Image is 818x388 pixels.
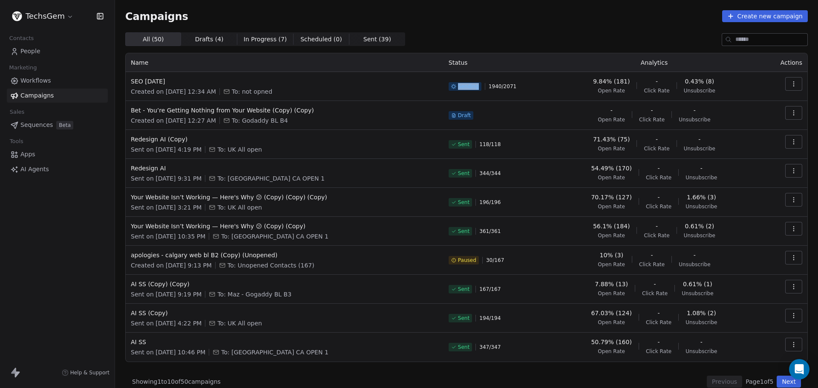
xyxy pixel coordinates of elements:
[131,145,202,154] span: Sent on [DATE] 4:19 PM
[131,222,438,230] span: Your Website Isn’t Working — Here's Why 😕 (Copy) (Copy)
[700,164,703,172] span: -
[598,348,625,355] span: Open Rate
[7,147,108,161] a: Apps
[7,74,108,88] a: Workflows
[646,203,671,210] span: Click Rate
[195,35,224,44] span: Drafts ( 4 )
[6,32,37,45] span: Contacts
[598,203,625,210] span: Open Rate
[479,315,501,322] span: 194 / 194
[644,145,669,152] span: Click Rate
[131,319,202,328] span: Sent on [DATE] 4:22 PM
[656,222,658,230] span: -
[598,116,625,123] span: Open Rate
[6,106,28,118] span: Sales
[12,11,22,21] img: Untitled%20design.png
[131,290,202,299] span: Sent on [DATE] 9:19 PM
[642,290,668,297] span: Click Rate
[131,338,438,346] span: AI SS
[777,376,801,388] button: Next
[657,338,660,346] span: -
[131,309,438,317] span: AI SS (Copy)
[550,53,758,72] th: Analytics
[20,91,54,100] span: Campaigns
[651,106,653,115] span: -
[684,87,715,94] span: Unsubscribe
[479,199,501,206] span: 196 / 196
[694,251,696,259] span: -
[591,309,631,317] span: 67.03% (124)
[639,261,665,268] span: Click Rate
[7,44,108,58] a: People
[486,257,504,264] span: 30 / 167
[458,228,469,235] span: Sent
[686,174,717,181] span: Unsubscribe
[593,77,630,86] span: 9.84% (181)
[687,193,716,201] span: 1.66% (3)
[20,121,53,129] span: Sequences
[656,77,658,86] span: -
[131,232,205,241] span: Sent on [DATE] 10:35 PM
[228,261,314,270] span: To: Unopened Contacts (167)
[444,53,550,72] th: Status
[707,376,742,388] button: Previous
[489,83,516,90] span: 1940 / 2071
[300,35,342,44] span: Scheduled ( 0 )
[62,369,109,376] a: Help & Support
[479,286,501,293] span: 167 / 167
[20,165,49,174] span: AI Agents
[639,116,665,123] span: Click Rate
[221,348,328,356] span: To: USA CA OPEN 1
[611,106,613,115] span: -
[70,369,109,376] span: Help & Support
[598,290,625,297] span: Open Rate
[458,257,476,264] span: Paused
[598,319,625,326] span: Open Rate
[131,174,202,183] span: Sent on [DATE] 9:31 PM
[598,174,625,181] span: Open Rate
[131,251,438,259] span: apologies - calgary web bl B2 (Copy) (Unopened)
[598,145,625,152] span: Open Rate
[686,348,717,355] span: Unsubscribe
[56,121,73,129] span: Beta
[598,87,625,94] span: Open Rate
[657,164,660,172] span: -
[7,162,108,176] a: AI Agents
[722,10,808,22] button: Create new campaign
[131,164,438,172] span: Redesign AI
[6,61,40,74] span: Marketing
[20,47,40,56] span: People
[458,344,469,351] span: Sent
[131,348,205,356] span: Sent on [DATE] 10:46 PM
[684,145,715,152] span: Unsubscribe
[683,280,712,288] span: 0.61% (1)
[217,145,262,154] span: To: UK All open
[591,193,631,201] span: 70.17% (127)
[685,77,714,86] span: 0.43% (8)
[479,170,501,177] span: 344 / 344
[232,87,272,96] span: To: not opned
[458,315,469,322] span: Sent
[656,135,658,144] span: -
[131,280,438,288] span: AI SS (Copy) (Copy)
[685,222,714,230] span: 0.61% (2)
[479,344,501,351] span: 347 / 347
[458,141,469,148] span: Sent
[591,164,631,172] span: 54.49% (170)
[131,116,216,125] span: Created on [DATE] 12:27 AM
[244,35,287,44] span: In Progress ( 7 )
[646,174,671,181] span: Click Rate
[217,290,291,299] span: To: Maz - Gogaddy BL B3
[598,261,625,268] span: Open Rate
[679,261,710,268] span: Unsubscribe
[7,118,108,132] a: SequencesBeta
[657,309,660,317] span: -
[132,377,221,386] span: Showing 1 to 10 of 50 campaigns
[131,193,438,201] span: Your Website Isn’t Working — Here's Why 😕 (Copy) (Copy) (Copy)
[698,135,700,144] span: -
[479,228,501,235] span: 361 / 361
[591,338,631,346] span: 50.79% (160)
[458,112,471,119] span: Draft
[595,280,628,288] span: 7.88% (13)
[131,87,216,96] span: Created on [DATE] 12:34 AM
